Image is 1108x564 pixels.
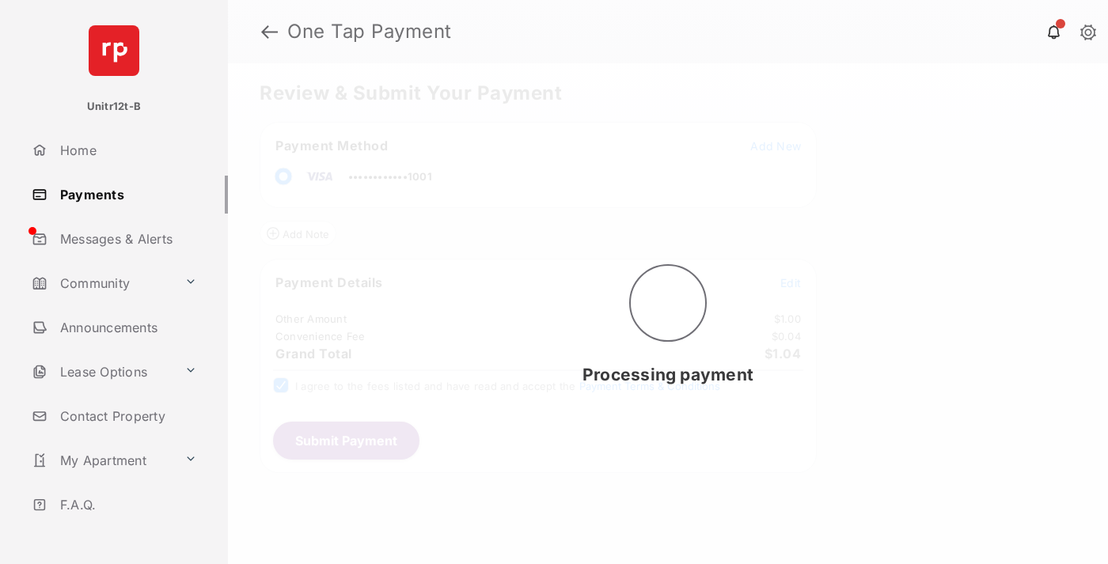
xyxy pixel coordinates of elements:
[287,22,452,41] strong: One Tap Payment
[25,397,228,435] a: Contact Property
[25,220,228,258] a: Messages & Alerts
[87,99,141,115] p: Unitr12t-B
[25,131,228,169] a: Home
[25,486,228,524] a: F.A.Q.
[25,353,178,391] a: Lease Options
[25,176,228,214] a: Payments
[25,264,178,302] a: Community
[25,441,178,479] a: My Apartment
[582,365,753,384] span: Processing payment
[25,308,228,346] a: Announcements
[89,25,139,76] img: svg+xml;base64,PHN2ZyB4bWxucz0iaHR0cDovL3d3dy53My5vcmcvMjAwMC9zdmciIHdpZHRoPSI2NCIgaGVpZ2h0PSI2NC...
